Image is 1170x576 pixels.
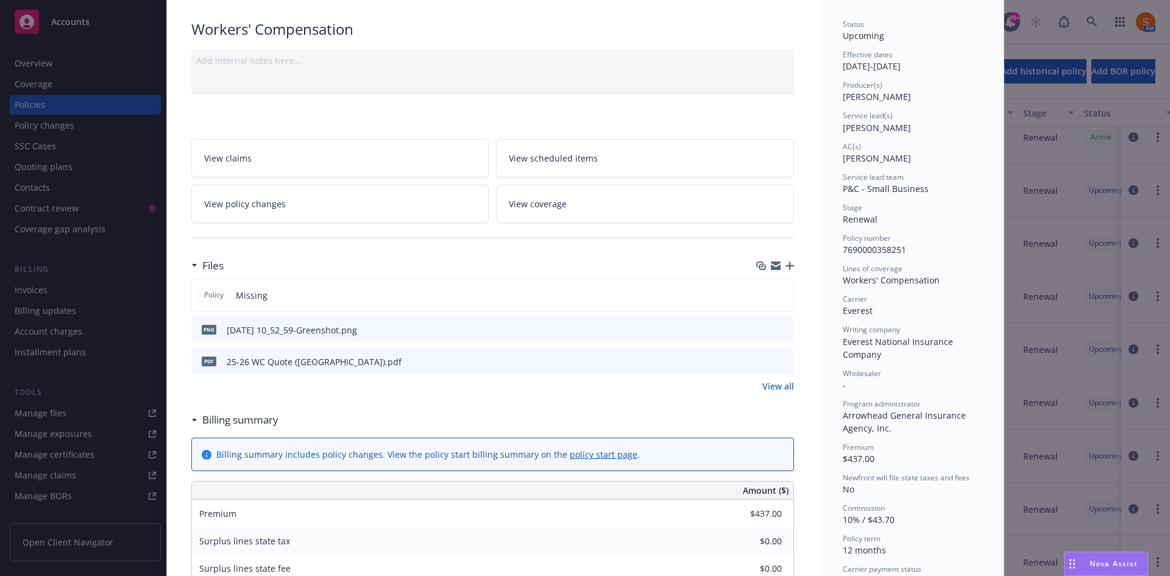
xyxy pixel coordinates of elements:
span: Premium [843,442,874,452]
span: Service lead team [843,172,904,182]
div: Add internal notes here... [196,54,789,67]
span: [PERSON_NAME] [843,91,911,102]
span: Premium [199,508,236,519]
button: download file [759,355,768,368]
span: Surplus lines state fee [199,563,291,574]
a: View scheduled items [496,139,794,177]
div: Billing summary [191,412,278,428]
div: Billing summary includes policy changes. View the policy start billing summary on the . [216,448,640,461]
span: Status [843,19,864,29]
span: Service lead(s) [843,110,893,121]
span: 12 months [843,544,886,556]
span: $437.00 [843,453,874,464]
span: P&C - Small Business [843,183,929,194]
span: Amount ($) [743,484,789,497]
span: Effective dates [843,49,893,60]
span: Surplus lines state tax [199,535,290,547]
h3: Files [202,258,224,274]
a: View coverage [496,185,794,223]
span: View scheduled items [509,152,598,165]
span: Carrier [843,294,867,304]
a: View policy changes [191,185,489,223]
span: [PERSON_NAME] [843,122,911,133]
span: View coverage [509,197,567,210]
span: Arrowhead General Insurance Agency, Inc. [843,410,968,434]
input: 0.00 [710,505,789,523]
span: [PERSON_NAME] [843,152,911,164]
span: Lines of coverage [843,263,902,274]
a: policy start page [570,449,637,460]
span: Wholesaler [843,368,881,379]
span: Carrier payment status [843,564,921,574]
span: Workers' Compensation [843,274,940,286]
span: Missing [236,289,268,302]
span: Writing company [843,324,900,335]
div: Files [191,258,224,274]
span: No [843,483,854,495]
span: Stage [843,202,862,213]
span: Policy term [843,533,881,544]
span: Upcoming [843,30,884,41]
span: Producer(s) [843,80,882,90]
span: pdf [202,357,216,366]
a: View all [762,380,794,393]
button: Nova Assist [1064,552,1148,576]
span: png [202,325,216,334]
span: Policy number [843,233,891,243]
button: download file [759,324,768,336]
span: Program administrator [843,399,921,409]
div: 25-26 WC Quote ([GEOGRAPHIC_DATA]).pdf [227,355,402,368]
span: Everest [843,305,873,316]
div: Drag to move [1065,552,1080,575]
span: Everest National Insurance Company [843,336,955,360]
div: [DATE] - [DATE] [843,49,979,73]
input: 0.00 [710,532,789,550]
span: Renewal [843,213,877,225]
span: Policy [202,290,226,300]
span: 10% / $43.70 [843,514,895,525]
div: Workers' Compensation [191,19,794,40]
span: AC(s) [843,141,861,152]
button: preview file [778,355,789,368]
span: Commission [843,503,885,513]
h3: Billing summary [202,412,278,428]
span: View policy changes [204,197,286,210]
button: preview file [778,324,789,336]
div: [DATE] 10_52_59-Greenshot.png [227,324,357,336]
span: 7690000358251 [843,244,906,255]
span: - [843,379,846,391]
a: View claims [191,139,489,177]
span: View claims [204,152,252,165]
span: Nova Assist [1090,558,1138,569]
span: Newfront will file state taxes and fees [843,472,970,483]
